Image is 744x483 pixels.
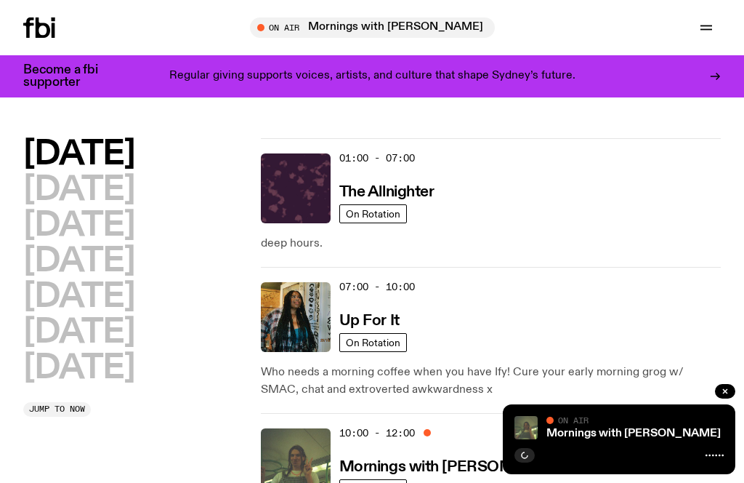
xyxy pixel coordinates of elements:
button: On AirMornings with [PERSON_NAME] [250,17,495,38]
button: Jump to now [23,402,91,417]
span: 07:00 - 10:00 [339,280,415,294]
img: Ify - a Brown Skin girl with black braided twists, looking up to the side with her tongue stickin... [261,282,331,352]
button: [DATE] [23,352,134,385]
button: [DATE] [23,245,134,278]
p: Who needs a morning coffee when you have Ify! Cure your early morning grog w/ SMAC, chat and extr... [261,364,721,399]
a: The Allnighter [339,182,434,200]
button: [DATE] [23,138,134,171]
button: [DATE] [23,281,134,314]
h3: Up For It [339,314,400,329]
h3: The Allnighter [339,185,434,200]
span: On Rotation [346,337,400,348]
a: Up For It [339,311,400,329]
h3: Mornings with [PERSON_NAME] [339,460,573,475]
h3: Become a fbi supporter [23,64,116,89]
p: deep hours. [261,235,721,252]
span: 01:00 - 07:00 [339,151,415,165]
button: [DATE] [23,316,134,349]
img: Jim Kretschmer in a really cute outfit with cute braids, standing on a train holding up a peace s... [514,416,538,439]
p: Regular giving supports voices, artists, and culture that shape Sydney’s future. [169,70,575,83]
button: [DATE] [23,174,134,207]
span: 10:00 - 12:00 [339,426,415,440]
a: Mornings with [PERSON_NAME] [546,428,721,439]
span: On Rotation [346,208,400,219]
span: Jump to now [29,405,85,413]
a: Mornings with [PERSON_NAME] [339,457,573,475]
a: On Rotation [339,204,407,223]
button: [DATE] [23,209,134,242]
a: On Rotation [339,333,407,352]
span: On Air [558,415,589,425]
